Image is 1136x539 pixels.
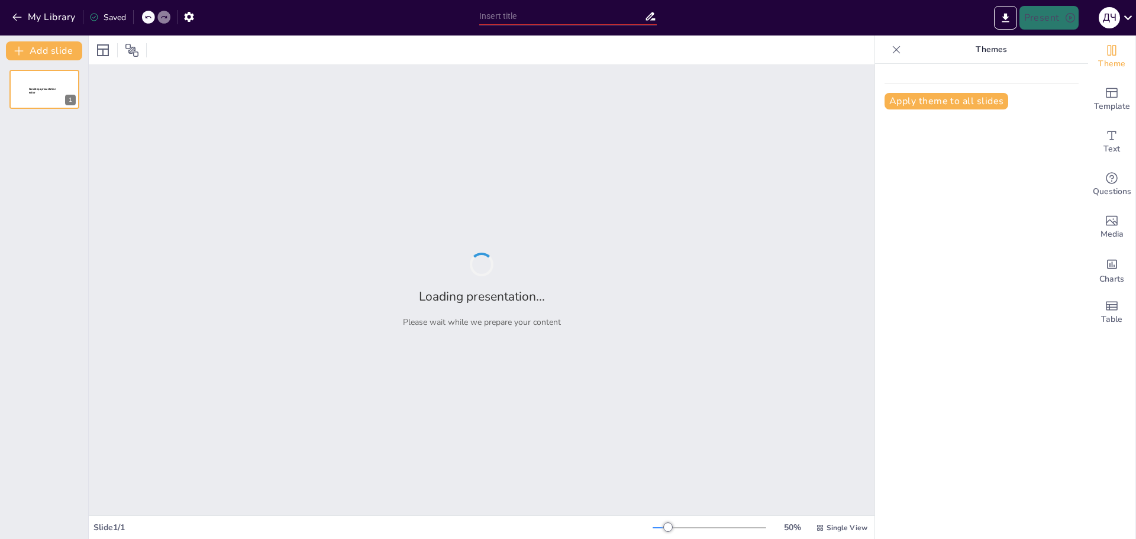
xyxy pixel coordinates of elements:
[29,88,56,94] span: Sendsteps presentation editor
[1101,313,1122,326] span: Table
[1093,185,1131,198] span: Questions
[994,6,1017,30] button: Export to PowerPoint
[125,43,139,57] span: Position
[1100,228,1124,241] span: Media
[906,35,1076,64] p: Themes
[93,41,112,60] div: Layout
[1088,248,1135,291] div: Add charts and graphs
[1099,7,1120,28] div: Д Ч
[419,288,545,305] h2: Loading presentation...
[6,41,82,60] button: Add slide
[1088,206,1135,248] div: Add images, graphics, shapes or video
[1094,100,1130,113] span: Template
[1088,35,1135,78] div: Change the overall theme
[1019,6,1079,30] button: Present
[65,95,76,105] div: 1
[403,317,561,328] p: Please wait while we prepare your content
[1099,273,1124,286] span: Charts
[93,522,653,533] div: Slide 1 / 1
[1088,291,1135,334] div: Add a table
[778,522,806,533] div: 50 %
[1103,143,1120,156] span: Text
[1088,121,1135,163] div: Add text boxes
[1099,6,1120,30] button: Д Ч
[89,12,126,23] div: Saved
[827,523,867,532] span: Single View
[1088,78,1135,121] div: Add ready made slides
[9,8,80,27] button: My Library
[1098,57,1125,70] span: Theme
[1088,163,1135,206] div: Get real-time input from your audience
[479,8,644,25] input: Insert title
[885,93,1008,109] button: Apply theme to all slides
[9,70,79,109] div: 1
